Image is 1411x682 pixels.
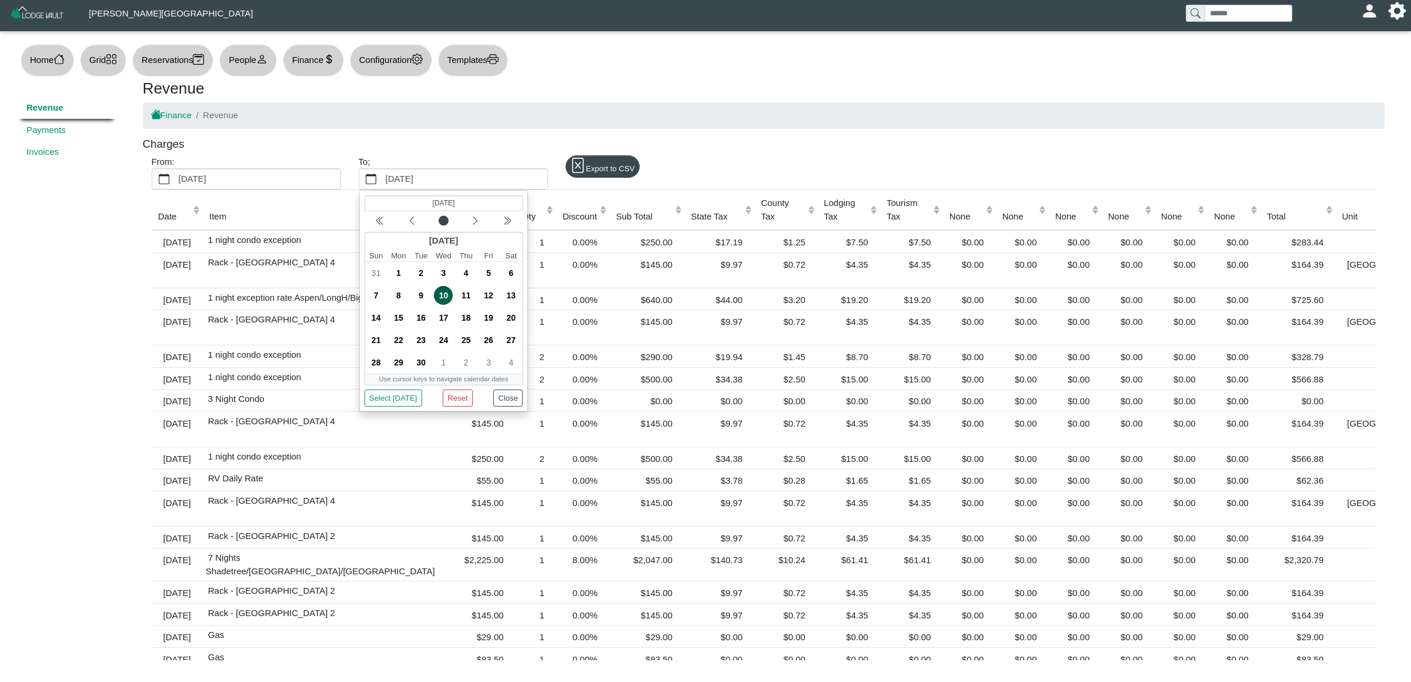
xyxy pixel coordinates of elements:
[493,390,523,407] button: Close
[559,415,607,431] div: 0.00%
[1105,234,1152,249] div: $0.00
[206,391,265,404] span: 3 Night Condo
[998,392,1045,408] div: $0.00
[1211,392,1258,408] div: $0.00
[434,286,453,305] span: 10
[454,284,477,307] div: 9/11/2025
[945,256,992,272] div: $0.00
[820,392,877,408] div: $0.00
[132,44,213,76] button: Reservationscalendar2 check
[375,216,384,225] svg: chevron double left
[477,329,499,351] div: 9/26/2025
[612,313,681,329] div: $145.00
[203,110,238,120] span: Revenue
[559,313,607,329] div: 0.00%
[1051,348,1098,364] div: $0.00
[945,313,992,329] div: $0.00
[883,313,940,329] div: $4.35
[883,415,940,431] div: $4.35
[412,308,430,327] span: 16
[410,250,432,262] small: Tuesday
[612,256,681,272] div: $145.00
[456,308,475,327] span: 18
[366,353,385,372] span: 28
[456,353,475,372] span: 2
[1105,415,1152,431] div: $0.00
[383,169,547,189] label: [DATE]
[209,210,428,224] div: Item
[1051,256,1098,272] div: $0.00
[1105,348,1152,364] div: $0.00
[364,214,396,229] button: Previous year
[387,284,409,307] div: 9/8/2025
[883,450,940,466] div: $15.00
[18,141,116,164] a: Invoices
[612,348,681,364] div: $290.00
[1055,210,1089,224] div: None
[1214,210,1248,224] div: None
[1158,313,1205,329] div: $0.00
[206,347,301,360] span: 1 night condo exception
[757,450,814,466] div: $2.50
[206,370,301,382] span: 1 night condo exception
[945,234,992,249] div: $0.00
[410,284,432,307] div: 9/9/2025
[323,54,335,65] svg: currency dollar
[687,392,751,408] div: $0.00
[206,255,335,267] span: Rack - [GEOGRAPHIC_DATA] 4
[761,197,804,223] div: County Tax
[998,234,1045,249] div: $0.00
[1158,256,1205,272] div: $0.00
[479,308,498,327] span: 19
[612,371,681,387] div: $500.00
[1161,210,1195,224] div: None
[364,390,422,407] button: Select today
[176,169,340,189] label: [DATE]
[500,284,522,307] div: 9/13/2025
[519,415,553,431] div: 1
[1051,392,1098,408] div: $0.00
[945,450,992,466] div: $0.00
[456,331,475,350] span: 25
[432,199,454,207] bdi: [DATE]
[1158,371,1205,387] div: $0.00
[519,371,553,387] div: 2
[1105,450,1152,466] div: $0.00
[206,232,301,245] span: 1 night condo exception
[365,262,387,284] div: 8/31/2025
[820,313,877,329] div: $4.35
[570,158,586,173] svg: file excel
[350,44,432,76] button: Configurationgear
[443,450,513,466] div: $250.00
[563,210,597,224] div: Discount
[9,5,65,25] img: Z
[998,415,1045,431] div: $0.00
[500,262,522,284] div: 9/6/2025
[945,371,992,387] div: $0.00
[366,331,385,350] span: 21
[410,351,432,374] div: 9/30/2025
[456,286,475,305] span: 11
[945,291,992,307] div: $0.00
[820,371,877,387] div: $15.00
[159,174,170,185] svg: calendar
[364,214,523,229] div: Calendar navigation
[155,291,200,307] div: [DATE]
[1263,392,1333,408] div: $0.00
[387,307,409,329] div: 9/15/2025
[454,262,477,284] div: 9/4/2025
[443,415,513,431] div: $145.00
[1158,348,1205,364] div: $0.00
[155,392,200,408] div: [DATE]
[410,307,432,329] div: 9/16/2025
[479,353,498,372] span: 3
[500,329,522,351] div: 9/27/2025
[477,307,499,329] div: 9/19/2025
[612,234,681,249] div: $250.00
[1393,6,1402,15] svg: gear fill
[389,264,408,282] span: 1
[1211,415,1258,431] div: $0.00
[559,371,607,387] div: 0.00%
[106,54,117,65] svg: grid
[500,250,522,262] small: Saturday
